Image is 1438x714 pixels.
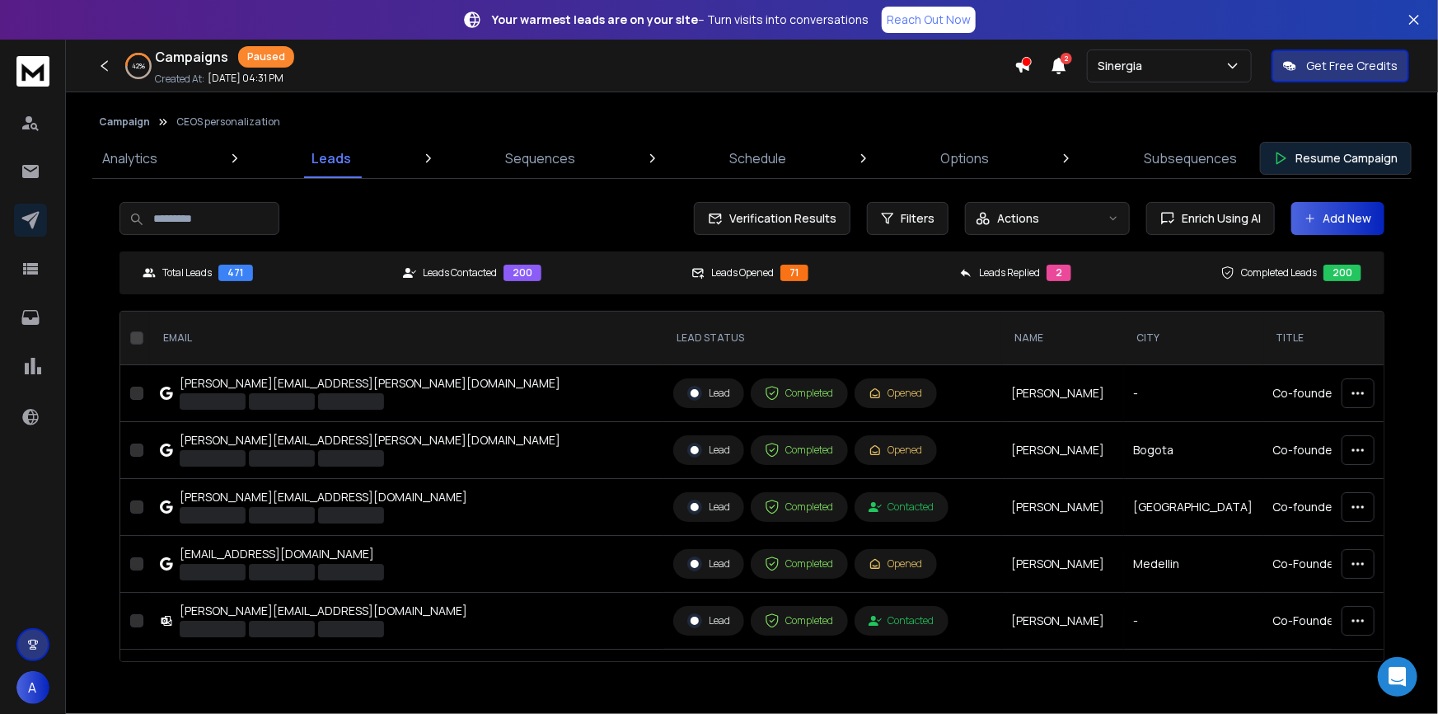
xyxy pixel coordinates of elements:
[1306,58,1398,74] p: Get Free Credits
[423,266,497,279] p: Leads Contacted
[1124,312,1263,365] th: CITY
[694,202,850,235] button: Verification Results
[1047,265,1071,281] div: 2
[180,489,467,505] div: [PERSON_NAME][EMAIL_ADDRESS][DOMAIN_NAME]
[1291,202,1384,235] button: Add New
[869,444,923,457] div: Opened
[162,266,212,279] p: Total Leads
[730,148,787,168] p: Schedule
[1098,58,1149,74] p: Sinergia
[180,432,560,449] div: [PERSON_NAME][EMAIL_ADDRESS][PERSON_NAME][DOMAIN_NAME]
[1124,479,1263,536] td: [GEOGRAPHIC_DATA]
[16,56,49,87] img: logo
[1263,593,1408,650] td: Co-Founder
[765,557,834,571] div: Completed
[931,139,1000,178] a: Options
[155,73,204,86] p: Created At:
[711,266,774,279] p: Leads Opened
[1002,479,1124,536] td: [PERSON_NAME]
[1378,657,1417,697] div: Open Intercom Messenger
[1175,210,1261,227] span: Enrich Using AI
[1263,650,1408,707] td: Chief Operating Officer & Director, DE Operaciones)
[1002,536,1124,593] td: [PERSON_NAME]
[687,443,730,458] div: Lead
[869,500,934,514] div: Contacted
[765,613,834,628] div: Completed
[882,7,976,33] a: Reach Out Now
[687,613,730,628] div: Lead
[302,139,361,178] a: Leads
[1144,148,1237,168] p: Subsequences
[687,557,730,571] div: Lead
[1002,312,1124,365] th: NAME
[218,265,253,281] div: 471
[1263,479,1408,536] td: Co-founder
[1146,202,1275,235] button: Enrich Using AI
[869,387,923,400] div: Opened
[16,671,49,704] button: A
[180,603,467,619] div: [PERSON_NAME][EMAIL_ADDRESS][DOMAIN_NAME]
[765,443,834,458] div: Completed
[1263,312,1408,365] th: title
[1134,139,1247,178] a: Subsequences
[92,139,167,178] a: Analytics
[720,139,797,178] a: Schedule
[1124,536,1263,593] td: Medellin
[869,557,923,571] div: Opened
[780,265,808,281] div: 71
[687,386,730,401] div: Lead
[102,148,157,168] p: Analytics
[495,139,585,178] a: Sequences
[180,546,384,562] div: [EMAIL_ADDRESS][DOMAIN_NAME]
[901,210,934,227] span: Filters
[869,614,934,627] div: Contacted
[1002,593,1124,650] td: [PERSON_NAME]
[765,500,834,514] div: Completed
[176,115,280,129] p: CEOS personalization
[1272,49,1409,82] button: Get Free Credits
[492,12,698,27] strong: Your warmest leads are on your site
[941,148,990,168] p: Options
[238,46,294,68] div: Paused
[1002,365,1124,422] td: [PERSON_NAME]
[1241,266,1317,279] p: Completed Leads
[887,12,971,28] p: Reach Out Now
[504,265,541,281] div: 200
[1002,650,1124,707] td: [PERSON_NAME]
[1263,422,1408,479] td: Co-founder
[979,266,1040,279] p: Leads Replied
[155,47,228,67] h1: Campaigns
[1263,536,1408,593] td: Co-Founder
[132,61,145,71] p: 42 %
[311,148,351,168] p: Leads
[1124,422,1263,479] td: Bogota
[1260,142,1412,175] button: Resume Campaign
[997,210,1039,227] p: Actions
[1061,53,1072,64] span: 2
[492,12,869,28] p: – Turn visits into conversations
[1002,422,1124,479] td: [PERSON_NAME]
[1124,650,1263,707] td: -
[867,202,949,235] button: Filters
[150,312,663,365] th: EMAIL
[1323,265,1361,281] div: 200
[1124,365,1263,422] td: -
[765,386,834,401] div: Completed
[723,210,836,227] span: Verification Results
[663,312,1002,365] th: LEAD STATUS
[208,72,283,85] p: [DATE] 04:31 PM
[99,115,150,129] button: Campaign
[505,148,575,168] p: Sequences
[687,500,730,514] div: Lead
[180,375,560,392] div: [PERSON_NAME][EMAIL_ADDRESS][PERSON_NAME][DOMAIN_NAME]
[1263,365,1408,422] td: Co-founder
[180,660,384,676] div: [EMAIL_ADDRESS][DOMAIN_NAME]
[1124,593,1263,650] td: -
